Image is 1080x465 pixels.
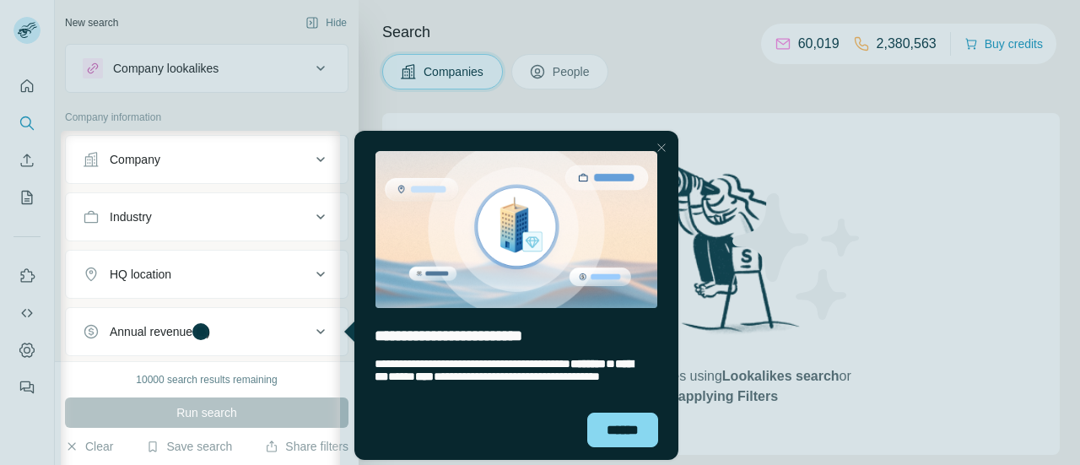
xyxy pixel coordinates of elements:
[265,438,348,455] button: Share filters
[65,438,113,455] button: Clear
[110,266,171,283] div: HQ location
[110,323,210,340] div: Annual revenue ($)
[110,151,160,168] div: Company
[340,128,682,465] iframe: Tooltip
[66,311,348,352] button: Annual revenue ($)
[66,197,348,237] button: Industry
[136,372,277,387] div: 10000 search results remaining
[146,438,232,455] button: Save search
[66,139,348,180] button: Company
[66,254,348,295] button: HQ location
[110,208,152,225] div: Industry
